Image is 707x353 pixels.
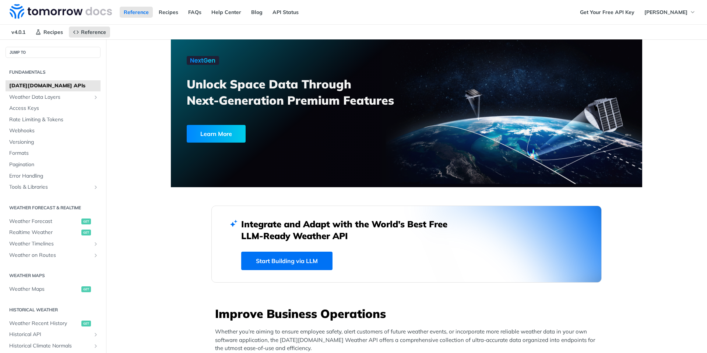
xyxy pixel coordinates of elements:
span: [DATE][DOMAIN_NAME] APIs [9,82,99,90]
button: JUMP TO [6,47,101,58]
a: Weather Recent Historyget [6,318,101,329]
span: get [81,321,91,326]
span: get [81,219,91,224]
span: get [81,230,91,235]
span: Weather on Routes [9,252,91,259]
a: Rate Limiting & Tokens [6,114,101,125]
a: Weather TimelinesShow subpages for Weather Timelines [6,238,101,249]
a: Weather Mapsget [6,284,101,295]
h2: Integrate and Adapt with the World’s Best Free LLM-Ready Weather API [241,218,458,242]
a: [DATE][DOMAIN_NAME] APIs [6,80,101,91]
a: Recipes [31,27,67,38]
span: Historical Climate Normals [9,342,91,350]
a: Error Handling [6,171,101,182]
a: Weather Data LayersShow subpages for Weather Data Layers [6,92,101,103]
button: Show subpages for Weather on Routes [93,252,99,258]
a: Historical APIShow subpages for Historical API [6,329,101,340]
span: Tools & Libraries [9,184,91,191]
button: Show subpages for Weather Timelines [93,241,99,247]
h2: Fundamentals [6,69,101,76]
span: Reference [81,29,106,35]
span: Webhooks [9,127,99,134]
h2: Weather Maps [6,272,101,279]
a: Reference [120,7,153,18]
a: Pagination [6,159,101,170]
span: Recipes [43,29,63,35]
span: Versioning [9,139,99,146]
div: Learn More [187,125,246,143]
a: Reference [69,27,110,38]
span: [PERSON_NAME] [644,9,687,15]
a: Realtime Weatherget [6,227,101,238]
h3: Unlock Space Data Through Next-Generation Premium Features [187,76,415,108]
a: API Status [268,7,303,18]
a: Weather Forecastget [6,216,101,227]
p: Whether you’re aiming to ensure employee safety, alert customers of future weather events, or inc... [215,328,602,353]
a: Webhooks [6,125,101,136]
span: Access Keys [9,105,99,112]
button: [PERSON_NAME] [640,7,700,18]
a: Tools & LibrariesShow subpages for Tools & Libraries [6,182,101,193]
a: Access Keys [6,103,101,114]
a: Weather on RoutesShow subpages for Weather on Routes [6,250,101,261]
img: Tomorrow.io Weather API Docs [10,4,112,19]
a: Recipes [155,7,182,18]
a: Blog [247,7,267,18]
span: get [81,286,91,292]
button: Show subpages for Historical Climate Normals [93,343,99,349]
a: Formats [6,148,101,159]
span: Weather Recent History [9,320,80,327]
span: Pagination [9,161,99,168]
span: Realtime Weather [9,229,80,236]
span: Weather Maps [9,286,80,293]
a: Help Center [207,7,245,18]
button: Show subpages for Weather Data Layers [93,94,99,100]
span: Weather Data Layers [9,94,91,101]
span: Weather Forecast [9,218,80,225]
a: Historical Climate NormalsShow subpages for Historical Climate Normals [6,340,101,352]
img: NextGen [187,56,219,65]
span: Historical API [9,331,91,338]
h2: Weather Forecast & realtime [6,205,101,211]
h2: Historical Weather [6,307,101,313]
span: Rate Limiting & Tokens [9,116,99,123]
a: Start Building via LLM [241,252,333,270]
span: Weather Timelines [9,240,91,248]
a: Learn More [187,125,369,143]
span: v4.0.1 [7,27,29,38]
a: Versioning [6,137,101,148]
span: Formats [9,150,99,157]
a: Get Your Free API Key [576,7,639,18]
button: Show subpages for Tools & Libraries [93,184,99,190]
a: FAQs [184,7,205,18]
button: Show subpages for Historical API [93,332,99,338]
span: Error Handling [9,172,99,180]
h3: Improve Business Operations [215,305,602,322]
